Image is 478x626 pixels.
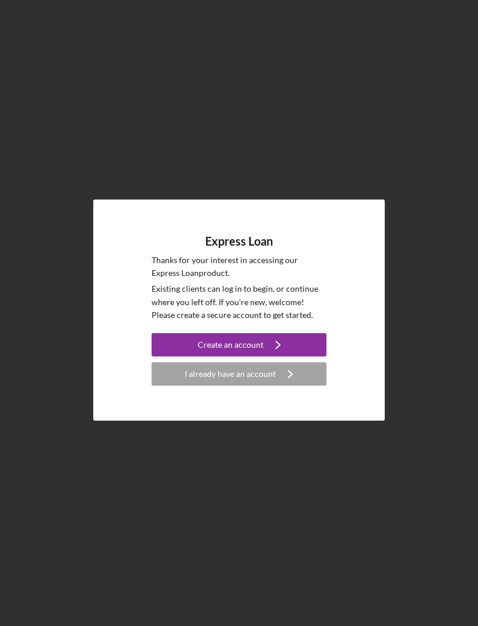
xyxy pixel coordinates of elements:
a: Create an account [152,333,326,359]
p: Thanks for your interest in accessing our Express Loan product. [152,254,326,280]
div: Create an account [198,333,263,356]
p: Existing clients can log in to begin, or continue where you left off. If you're new, welcome! Ple... [152,282,326,321]
button: I already have an account [152,362,326,386]
div: I already have an account [185,362,276,386]
button: Create an account [152,333,326,356]
h4: Express Loan [205,235,273,248]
